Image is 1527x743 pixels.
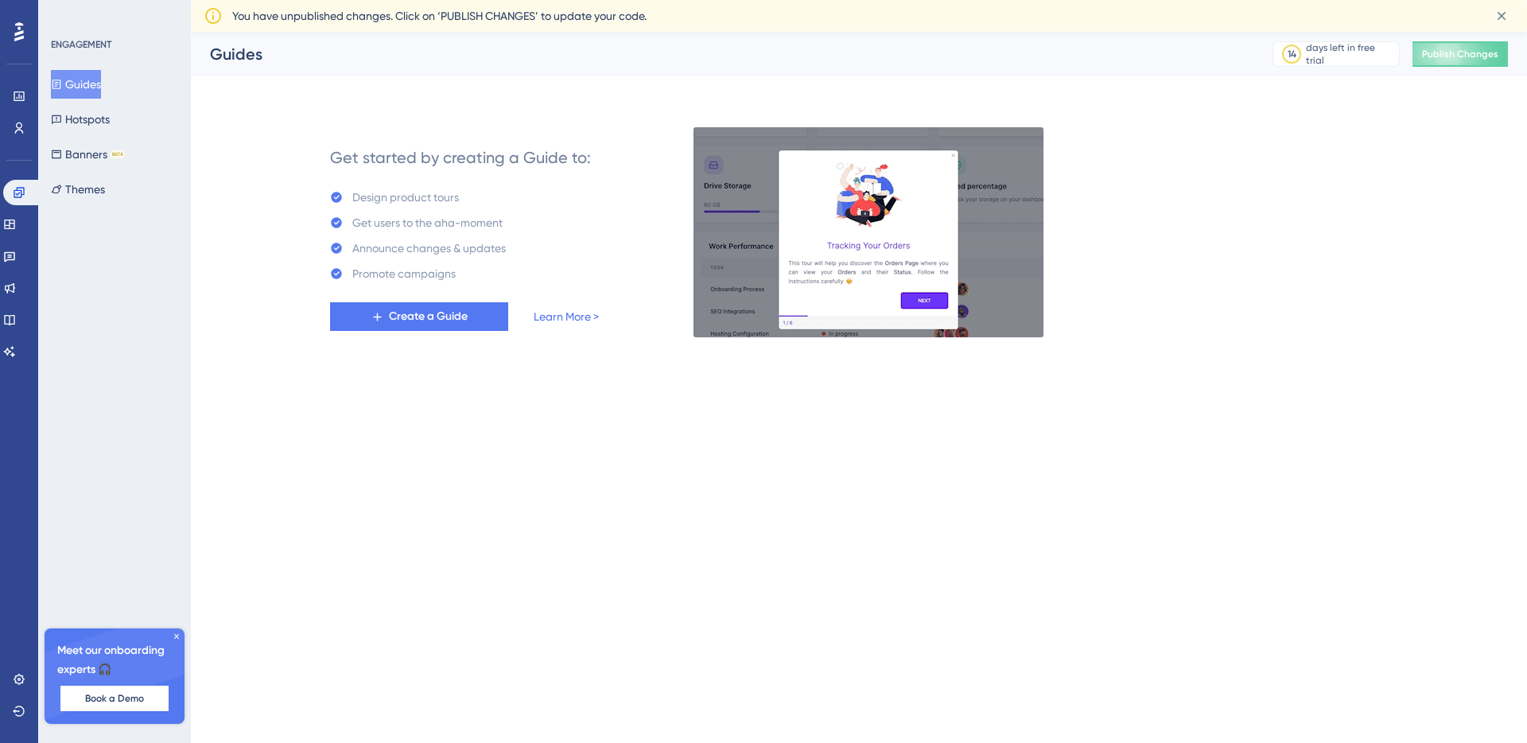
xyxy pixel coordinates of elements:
span: Create a Guide [389,307,468,326]
button: Hotspots [51,105,110,134]
div: ENGAGEMENT [51,38,111,51]
button: Create a Guide [330,302,508,331]
button: Guides [51,70,101,99]
div: Get started by creating a Guide to: [330,146,591,169]
div: Promote campaigns [352,264,456,283]
div: Design product tours [352,188,459,207]
button: BannersBETA [51,140,125,169]
a: Learn More > [534,307,599,326]
button: Publish Changes [1412,41,1508,67]
span: Publish Changes [1422,48,1498,60]
img: 21a29cd0e06a8f1d91b8bced9f6e1c06.gif [693,126,1044,338]
button: Book a Demo [60,686,169,711]
div: BETA [111,150,125,158]
div: Announce changes & updates [352,239,506,258]
span: You have unpublished changes. Click on ‘PUBLISH CHANGES’ to update your code. [232,6,647,25]
span: Meet our onboarding experts 🎧 [57,641,172,679]
div: days left in free trial [1306,41,1394,67]
button: Themes [51,175,105,204]
div: Get users to the aha-moment [352,213,503,232]
div: Guides [210,43,1233,65]
span: Book a Demo [85,692,144,705]
div: 14 [1288,48,1296,60]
